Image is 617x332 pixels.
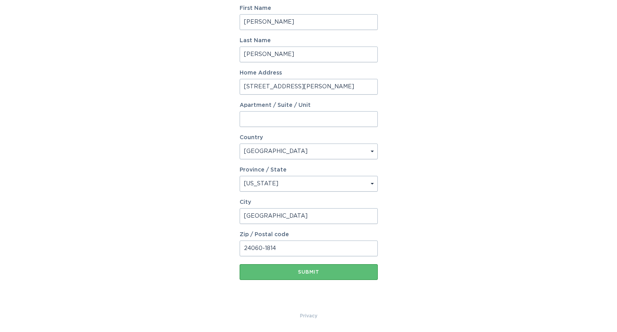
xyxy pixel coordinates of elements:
button: Submit [240,264,378,280]
label: Apartment / Suite / Unit [240,103,378,108]
label: Country [240,135,263,140]
label: First Name [240,6,378,11]
label: Home Address [240,70,378,76]
a: Privacy Policy & Terms of Use [300,311,317,320]
div: Submit [244,270,374,274]
label: Province / State [240,167,287,173]
label: Zip / Postal code [240,232,378,237]
label: City [240,200,378,205]
label: Last Name [240,38,378,43]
